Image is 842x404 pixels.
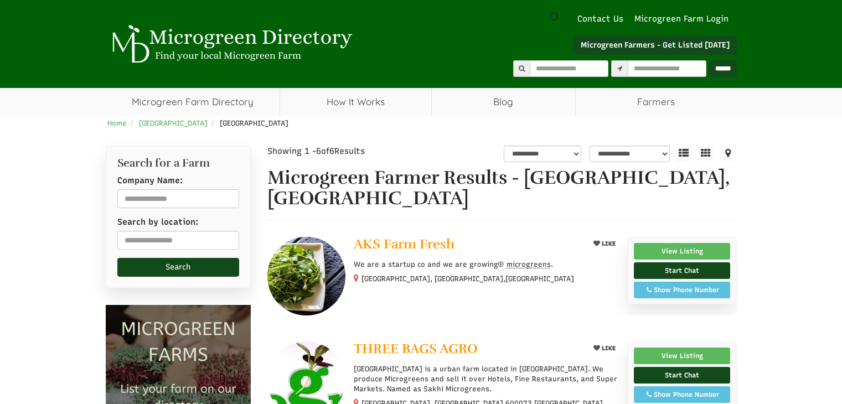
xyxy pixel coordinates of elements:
[354,364,619,395] p: [GEOGRAPHIC_DATA] is a urban farm located in [GEOGRAPHIC_DATA]. We produce Microgreens and sell i...
[590,341,619,355] button: LIKE
[576,88,737,116] span: Farmers
[139,119,208,127] a: [GEOGRAPHIC_DATA]
[354,340,478,357] span: THREE BAGS AGRO
[267,237,345,315] img: AKS Farm Fresh
[634,348,731,364] a: View Listing
[354,236,454,252] span: AKS Farm Fresh
[507,260,551,268] span: microgreens
[640,390,725,400] div: Show Phone Number
[600,345,616,352] span: LIKE
[220,119,288,127] span: [GEOGRAPHIC_DATA]
[107,119,127,127] a: Home
[590,237,619,251] button: LIKE
[498,260,551,268] a: microgreens
[117,175,183,187] label: Company Name:
[106,25,355,64] img: Microgreen Directory
[280,88,431,116] a: How It Works
[634,243,731,260] a: View Listing
[572,13,629,25] a: Contact Us
[329,146,334,156] span: 6
[640,285,725,295] div: Show Phone Number
[117,258,240,277] button: Search
[354,341,580,359] a: THREE BAGS AGRO
[634,13,734,25] a: Microgreen Farm Login
[117,157,240,169] h2: Search for a Farm
[634,367,731,384] a: Start Chat
[505,274,574,284] span: [GEOGRAPHIC_DATA]
[117,216,198,228] label: Search by location:
[354,260,619,270] p: We are a startup co and we are growing .
[316,146,321,156] span: 6
[267,146,423,157] div: Showing 1 - of Results
[634,262,731,279] a: Start Chat
[354,237,580,254] a: AKS Farm Fresh
[361,274,574,283] small: [GEOGRAPHIC_DATA], [GEOGRAPHIC_DATA],
[600,240,616,247] span: LIKE
[432,88,575,116] a: Blog
[106,88,280,116] a: Microgreen Farm Directory
[574,36,737,55] a: Microgreen Farmers - Get Listed [DATE]
[267,168,737,209] h1: Microgreen Farmer Results - [GEOGRAPHIC_DATA], [GEOGRAPHIC_DATA]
